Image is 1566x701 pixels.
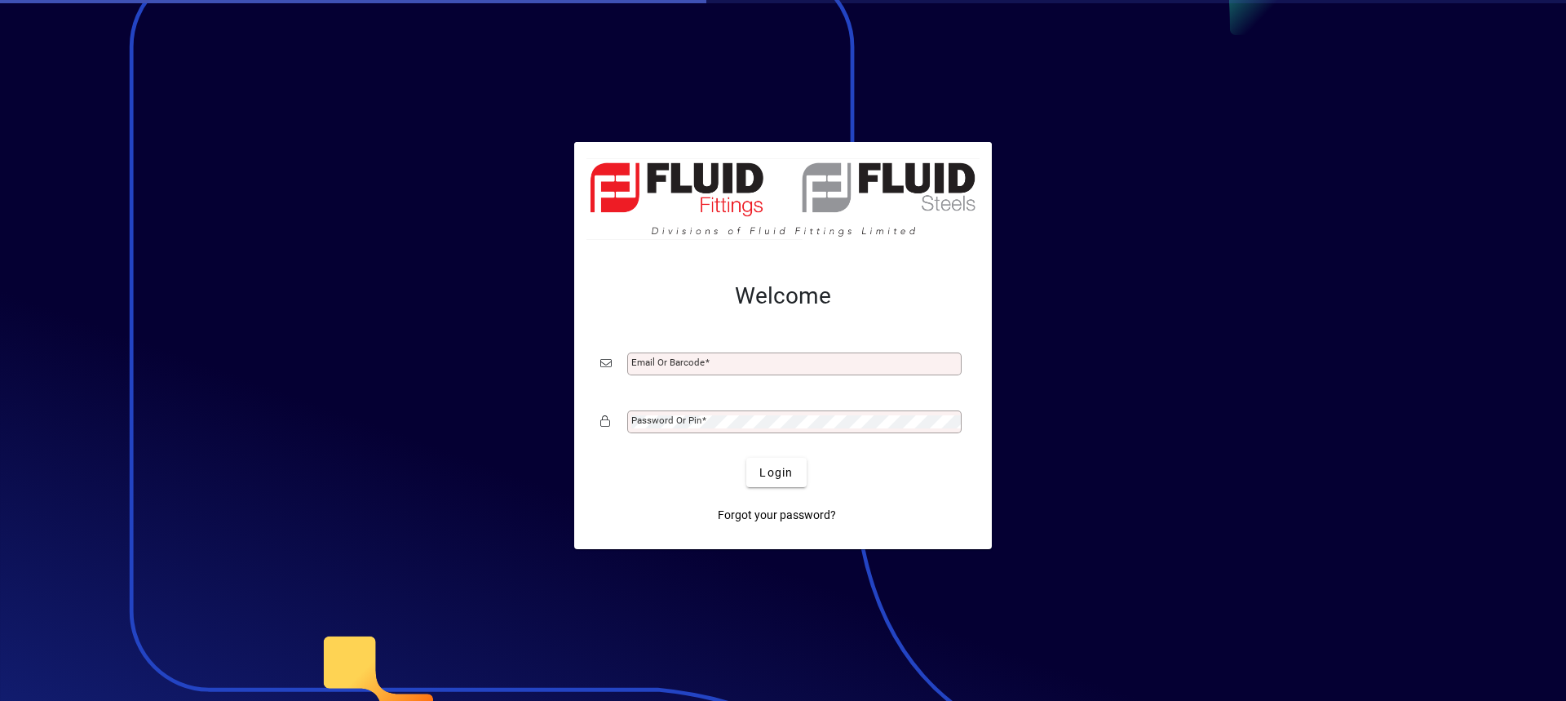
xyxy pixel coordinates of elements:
[718,507,836,524] span: Forgot your password?
[631,415,701,426] mat-label: Password or Pin
[711,500,843,530] a: Forgot your password?
[746,458,806,487] button: Login
[759,464,793,481] span: Login
[600,282,966,310] h2: Welcome
[631,357,705,368] mat-label: Email or Barcode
